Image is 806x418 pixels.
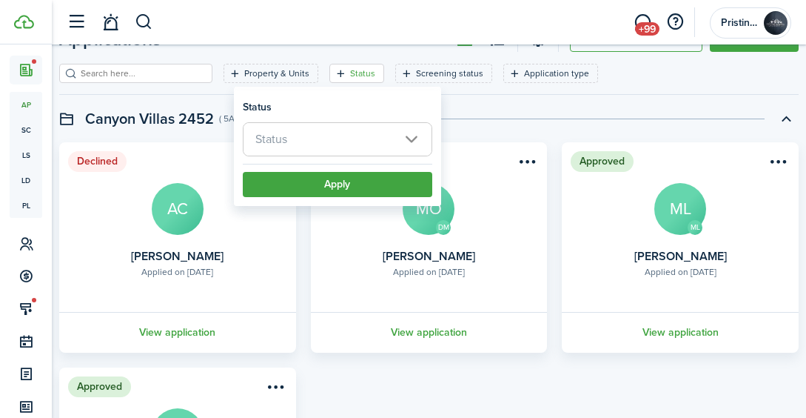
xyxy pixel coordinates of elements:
[152,183,204,235] avatar-text: AC
[634,250,727,263] card-title: [PERSON_NAME]
[514,154,538,174] button: Open menu
[77,67,207,81] input: Search here...
[219,112,281,125] swimlane-subtitle: ( 5 Applications )
[243,172,432,197] button: Apply
[10,142,42,167] a: ls
[773,106,799,131] button: Toggle accordion
[560,312,801,353] a: View application
[10,167,42,193] a: ld
[436,220,451,235] avatar-text: DM
[263,379,287,399] button: Open menu
[403,183,454,235] avatar-text: MO
[10,193,42,218] a: pl
[688,220,702,235] avatar-text: ML
[721,18,758,28] span: Pristine Properties Management
[141,265,213,279] div: Applied on [DATE]
[243,99,272,115] h3: Status
[135,10,153,35] button: Search
[766,154,790,174] button: Open menu
[764,11,787,35] img: Pristine Properties Management
[68,151,127,172] status: Declined
[383,250,475,263] card-title: [PERSON_NAME]
[635,22,659,36] span: +99
[309,312,550,353] a: View application
[329,64,384,83] filter-tag: Open filter
[14,15,34,29] img: TenantCloud
[96,4,124,42] a: Notifications
[662,10,688,35] button: Open resource center
[244,67,309,80] filter-tag-label: Property & Units
[224,64,318,83] filter-tag: Open filter
[10,117,42,142] a: sc
[503,64,598,83] filter-tag: Open filter
[255,130,287,147] span: Status
[395,64,492,83] filter-tag: Open filter
[416,67,483,80] filter-tag-label: Screening status
[57,312,298,353] a: View application
[645,265,716,279] div: Applied on [DATE]
[10,92,42,117] a: ap
[524,67,589,80] filter-tag-label: Application type
[393,265,465,279] div: Applied on [DATE]
[85,107,214,130] swimlane-title: Canyon Villas 2452
[599,34,674,44] span: New application
[628,4,656,42] a: Messaging
[350,67,375,80] filter-tag-label: Status
[62,8,90,36] button: Open sidebar
[654,183,706,235] avatar-text: ML
[68,376,131,397] status: Approved
[571,151,634,172] status: Approved
[131,250,224,263] card-title: [PERSON_NAME]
